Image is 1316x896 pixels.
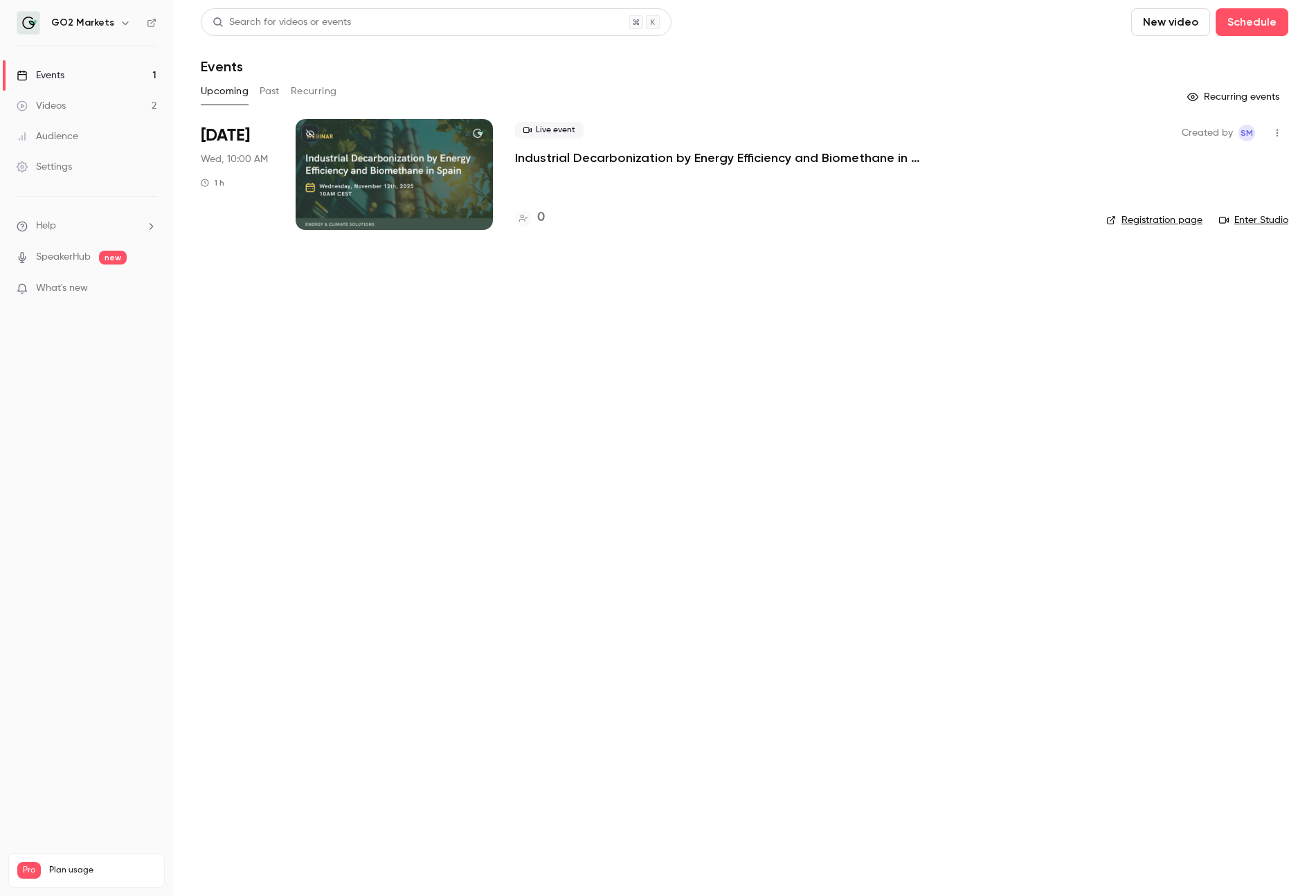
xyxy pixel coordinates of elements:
[17,219,156,233] li: help-dropdown-opener
[515,208,545,227] a: 0
[1216,8,1288,36] button: Schedule
[17,862,41,879] span: Pro
[1106,213,1202,227] a: Registration page
[291,80,337,102] button: Recurring
[17,129,78,143] div: Audience
[140,283,156,295] iframe: Noticeable Trigger
[36,219,56,233] span: Help
[201,152,268,166] span: Wed, 10:00 AM
[201,80,249,102] button: Upcoming
[201,125,250,147] span: [DATE]
[36,250,91,265] a: SpeakerHub
[515,122,584,138] span: Live event
[49,865,156,876] span: Plan usage
[201,58,243,75] h1: Events
[201,177,224,188] div: 1 h
[515,150,930,166] a: Industrial Decarbonization by Energy Efficiency and Biomethane in [GEOGRAPHIC_DATA]
[1182,125,1233,141] span: Created by
[36,281,88,296] span: What's new
[99,251,127,265] span: new
[1238,125,1255,141] span: Sophia Mwema
[17,69,64,82] div: Events
[51,16,114,30] h6: GO2 Markets
[17,160,72,174] div: Settings
[260,80,280,102] button: Past
[537,208,545,227] h4: 0
[213,15,351,30] div: Search for videos or events
[17,12,39,34] img: GO2 Markets
[17,99,66,113] div: Videos
[1181,86,1288,108] button: Recurring events
[1131,8,1210,36] button: New video
[1219,213,1288,227] a: Enter Studio
[201,119,273,230] div: Nov 12 Wed, 10:00 AM (Europe/Berlin)
[1241,125,1253,141] span: SM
